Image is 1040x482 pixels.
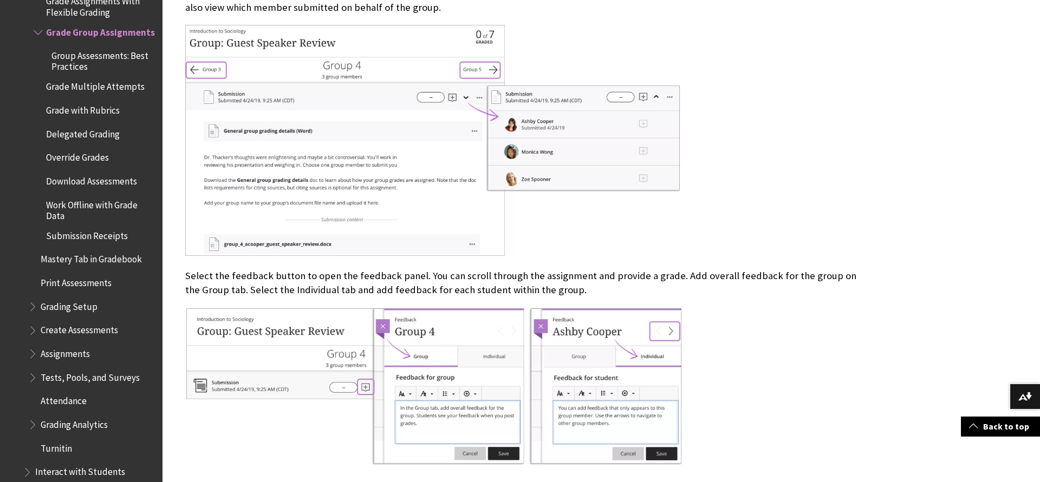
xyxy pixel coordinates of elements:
[46,196,155,221] span: Work Offline with Grade Data
[185,25,684,256] img: An example group submission is open with 1) the previous and next navigation arrows highlighted, ...
[41,415,108,430] span: Grading Analytics
[41,345,90,359] span: Assignments
[41,439,72,454] span: Turnitin
[46,125,120,140] span: Delegated Grading
[185,307,684,468] img: An example group submission is open with 1) the feedback icon selected and highlighted, 2) the "G...
[46,23,155,38] span: Grade Group Assignments
[41,274,112,288] span: Print Assessments
[961,417,1040,437] a: Back to top
[46,227,128,241] span: Submission Receipts
[185,269,857,297] p: Select the feedback button to open the feedback panel. You can scroll through the assignment and ...
[41,321,118,336] span: Create Assessments
[46,101,120,116] span: Grade with Rubrics
[46,78,145,93] span: Grade Multiple Attempts
[51,47,155,72] span: Group Assessments: Best Practices
[41,392,87,407] span: Attendance
[35,463,125,478] span: Interact with Students
[46,172,137,187] span: Download Assessments
[41,368,140,383] span: Tests, Pools, and Surveys
[41,298,97,312] span: Grading Setup
[46,149,109,163] span: Override Grades
[41,250,142,265] span: Mastery Tab in Gradebook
